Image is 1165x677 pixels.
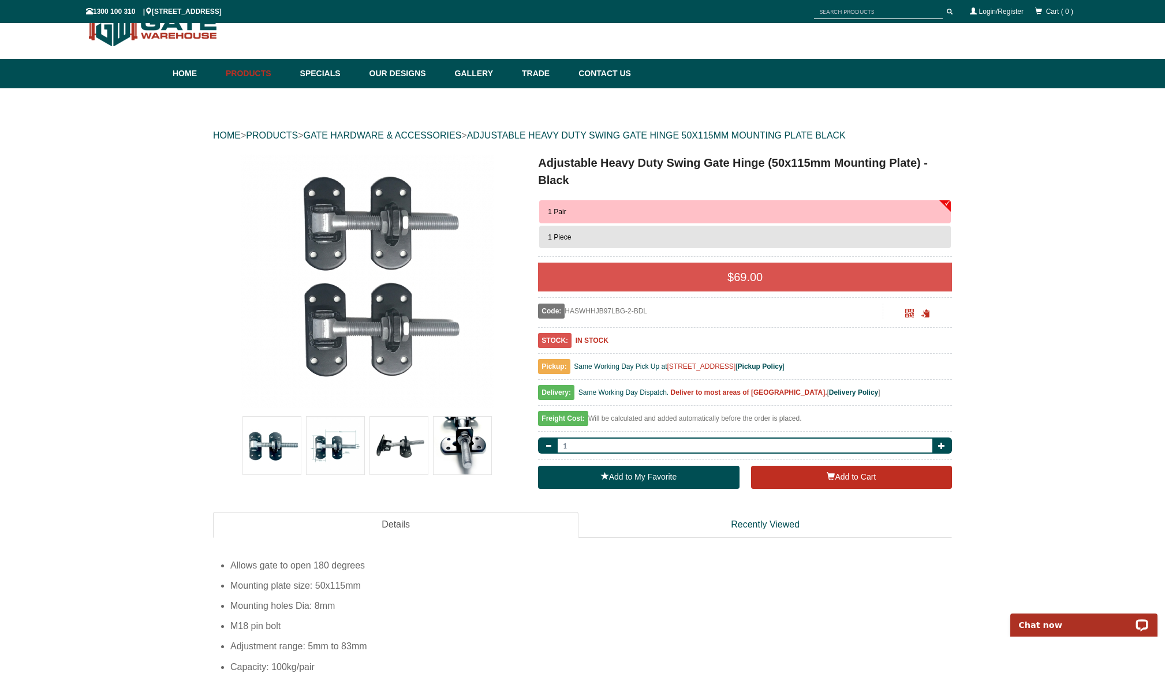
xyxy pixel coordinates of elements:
li: Adjustment range: 5mm to 83mm [230,636,952,656]
span: Code: [538,304,565,319]
a: GATE HARDWARE & ACCESSORIES [303,130,461,140]
div: HASWHHJB97LBG-2-BDL [538,304,883,319]
a: HOME [213,130,241,140]
button: 1 Piece [539,226,951,249]
a: Click to enlarge and scan to share. [905,311,914,319]
a: Pickup Policy [738,362,783,371]
a: Home [173,59,220,88]
a: Products [220,59,294,88]
span: 1 Piece [548,233,571,241]
a: Add to My Favorite [538,466,739,489]
a: Login/Register [979,8,1024,16]
li: Allows gate to open 180 degrees [230,555,952,575]
a: ADJUSTABLE HEAVY DUTY SWING GATE HINGE 50X115MM MOUNTING PLATE BLACK [467,130,846,140]
span: 1 Pair [548,208,566,216]
span: Pickup: [538,359,570,374]
a: [STREET_ADDRESS] [667,362,736,371]
span: Delivery: [538,385,574,400]
span: Click to copy the URL [921,309,930,318]
span: 1300 100 310 | [STREET_ADDRESS] [86,8,222,16]
span: Same Working Day Pick Up at [ ] [574,362,785,371]
a: Trade [516,59,573,88]
div: Will be calculated and added automatically before the order is placed. [538,412,952,432]
li: M18 pin bolt [230,616,952,636]
span: Cart ( 0 ) [1046,8,1073,16]
img: Adjustable Heavy Duty Swing Gate Hinge (50x115mm Mounting Plate) - Black [370,417,428,474]
input: SEARCH PRODUCTS [814,5,943,19]
h1: Adjustable Heavy Duty Swing Gate Hinge (50x115mm Mounting Plate) - Black [538,154,952,189]
a: Our Designs [364,59,449,88]
button: 1 Pair [539,200,951,223]
li: Capacity: 100kg/pair [230,657,952,677]
a: Gallery [449,59,516,88]
b: Deliver to most areas of [GEOGRAPHIC_DATA]. [671,388,827,397]
a: Adjustable Heavy Duty Swing Gate Hinge (50x115mm Mounting Plate) - Black - 1 Pair - Gate Warehouse [214,154,520,408]
img: Adjustable Heavy Duty Swing Gate Hinge (50x115mm Mounting Plate) - Black [307,417,364,474]
b: IN STOCK [576,336,608,345]
img: Adjustable Heavy Duty Swing Gate Hinge (50x115mm Mounting Plate) - Black - 1 Pair - Gate Warehouse [240,154,494,408]
li: Mounting holes Dia: 8mm [230,596,952,616]
div: $ [538,263,952,291]
img: Adjustable Heavy Duty Swing Gate Hinge (50x115mm Mounting Plate) - Black [434,417,491,474]
button: Add to Cart [751,466,952,489]
a: Specials [294,59,364,88]
a: Delivery Policy [829,388,878,397]
span: STOCK: [538,333,572,348]
span: 69.00 [734,271,763,283]
div: > > > [213,117,952,154]
a: Details [213,512,578,538]
a: Contact Us [573,59,631,88]
li: Mounting plate size: 50x115mm [230,575,952,596]
iframe: LiveChat chat widget [1003,600,1165,637]
span: Freight Cost: [538,411,588,426]
a: Recently Viewed [578,512,952,538]
div: [ ] [538,386,952,406]
img: Adjustable Heavy Duty Swing Gate Hinge (50x115mm Mounting Plate) - Black [243,417,301,474]
a: PRODUCTS [246,130,298,140]
span: Same Working Day Dispatch. [578,388,669,397]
